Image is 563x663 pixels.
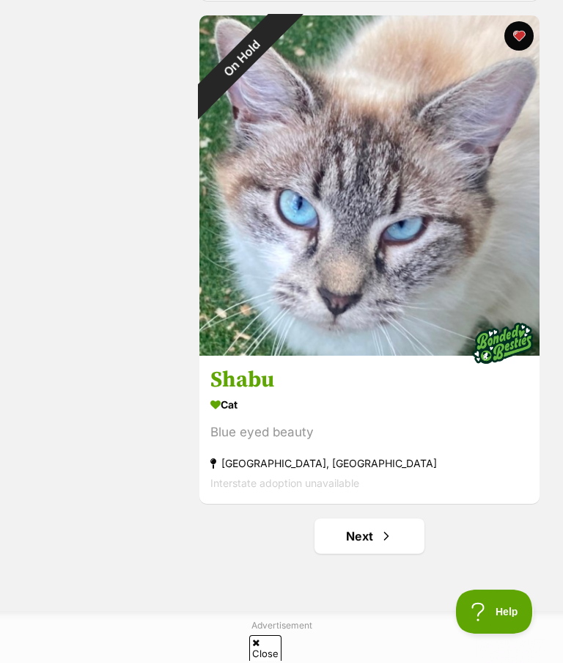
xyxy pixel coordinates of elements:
span: Close [249,635,281,661]
div: [GEOGRAPHIC_DATA], [GEOGRAPHIC_DATA] [210,453,529,473]
h3: Shabu [210,366,529,394]
a: Next page [314,519,424,554]
nav: Pagination [198,519,541,554]
img: Shabu [199,15,540,356]
img: bonded besties [466,307,540,380]
iframe: Help Scout Beacon - Open [456,590,534,634]
div: Blue eyed beauty [210,422,529,442]
a: On Hold [199,344,540,359]
div: Cat [210,394,529,415]
span: Interstate adoption unavailable [210,477,359,489]
a: Shabu Cat Blue eyed beauty [GEOGRAPHIC_DATA], [GEOGRAPHIC_DATA] Interstate adoption unavailable f... [199,355,540,504]
button: favourite [504,21,534,51]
